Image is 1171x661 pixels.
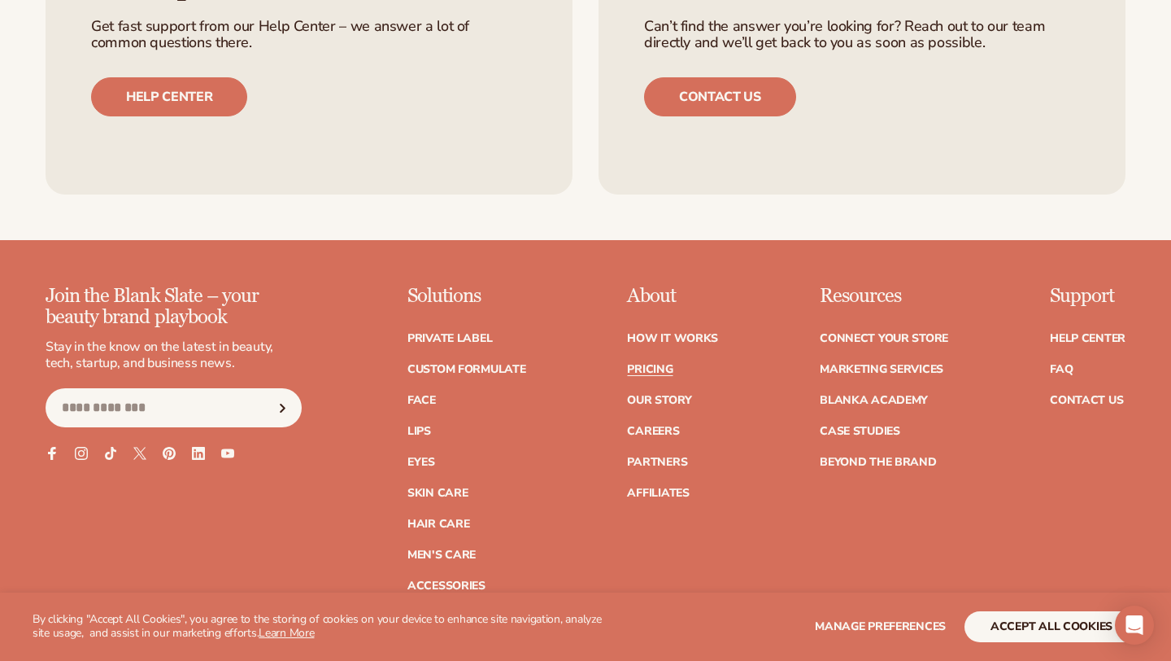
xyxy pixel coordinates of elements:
p: By clicking "Accept All Cookies", you agree to the storing of cookies on your device to enhance s... [33,613,612,641]
button: accept all cookies [964,611,1138,642]
a: Help Center [1050,333,1125,344]
a: Our Story [627,395,691,406]
a: How It Works [627,333,718,344]
p: Resources [820,286,948,307]
a: Men's Care [407,549,476,561]
a: Beyond the brand [820,457,937,468]
a: Custom formulate [407,364,526,375]
a: Learn More [259,625,314,641]
a: Blanka Academy [820,395,928,406]
a: Contact Us [1050,395,1123,406]
a: Hair Care [407,519,469,530]
a: Case Studies [820,426,900,437]
a: Face [407,395,436,406]
p: About [627,286,718,307]
a: Pricing [627,364,673,375]
a: Careers [627,426,679,437]
a: Contact us [644,77,796,116]
p: Solutions [407,286,526,307]
button: Subscribe [265,388,301,427]
a: Affiliates [627,488,689,499]
a: Lips [407,426,431,437]
a: Private label [407,333,492,344]
a: Skin Care [407,488,468,499]
a: Eyes [407,457,435,468]
p: Stay in the know on the latest in beauty, tech, startup, and business news. [46,339,302,373]
span: Manage preferences [815,619,946,634]
a: Partners [627,457,687,468]
p: Can’t find the answer you’re looking for? Reach out to our team directly and we’ll get back to yo... [644,19,1080,51]
a: Connect your store [820,333,948,344]
button: Manage preferences [815,611,946,642]
a: Help center [91,77,247,116]
p: Get fast support from our Help Center – we answer a lot of common questions there. [91,19,527,51]
p: Join the Blank Slate – your beauty brand playbook [46,286,302,329]
a: Accessories [407,580,485,592]
p: Support [1050,286,1125,307]
div: Open Intercom Messenger [1115,606,1154,645]
a: FAQ [1050,364,1073,375]
a: Marketing services [820,364,943,375]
